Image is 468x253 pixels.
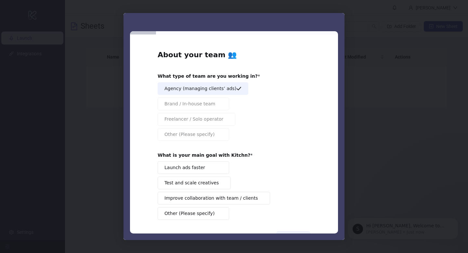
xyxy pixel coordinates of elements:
[158,73,258,79] b: What type of team are you working in?
[276,231,310,242] button: Continue →
[158,82,248,95] button: Agency (managing clients’ ads)
[164,180,219,186] span: Test and scale creatives
[164,131,214,138] span: Other (Please specify)
[164,195,258,202] span: Improve collaboration with team / clients
[158,98,229,110] button: Brand / In-house team
[28,25,112,31] p: Message from Simon, sent Just now
[164,210,214,217] span: Other (Please specify)
[158,153,250,158] b: What is your main goal with Kitchn?
[164,100,215,107] span: Brand / In-house team
[164,164,205,171] span: Launch ads faster
[10,14,120,35] div: message notification from Simon, Just now. Hi Marjolene, Welcome to Kitchn.io! 🎉 You’re all set t...
[158,113,235,126] button: Freelancer / Solo operator
[164,85,236,92] span: Agency (managing clients’ ads)
[158,51,237,59] b: About your team 👥
[158,128,229,141] button: Other (Please specify)
[158,192,270,205] button: Improve collaboration with team / clients
[158,207,229,220] button: Other (Please specify)
[28,19,111,153] span: Hi [PERSON_NAME], Welcome to [DOMAIN_NAME]! 🎉 You’re all set to start launching ads effortlessly....
[158,161,229,174] button: Launch ads faster
[158,177,231,189] button: Test and scale creatives
[15,20,25,30] div: Profile image for Simon
[164,116,223,123] span: Freelancer / Solo operator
